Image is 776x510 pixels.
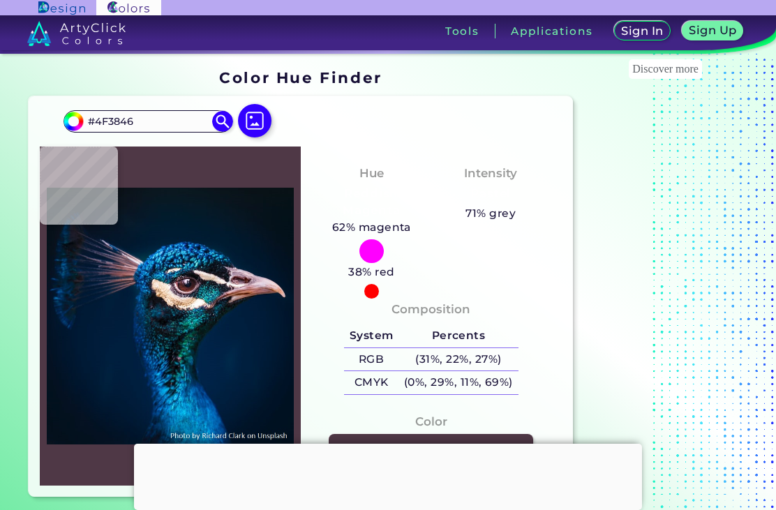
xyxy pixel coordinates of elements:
[27,21,126,46] img: logo_artyclick_colors_white.svg
[391,299,470,320] h4: Composition
[629,59,702,79] div: These are topics related to the article that might interest you
[398,371,518,394] h5: (0%, 29%, 11%, 69%)
[398,324,518,347] h5: Percents
[343,263,401,281] h5: 38% red
[38,1,85,15] img: ArtyClick Design logo
[691,25,734,36] h5: Sign Up
[238,104,271,137] img: icon picture
[219,67,382,88] h1: Color Hue Finder
[511,26,592,36] h3: Applications
[212,111,233,132] img: icon search
[327,218,417,237] h5: 62% magenta
[83,112,213,131] input: type color..
[344,348,398,371] h5: RGB
[445,26,479,36] h3: Tools
[47,153,294,479] img: img_pavlin.jpg
[415,412,447,432] h4: Color
[134,444,642,507] iframe: Advertisement
[464,163,517,183] h4: Intensity
[359,163,384,183] h4: Hue
[465,204,516,223] h5: 71% grey
[344,371,398,394] h5: CMYK
[398,348,518,371] h5: (31%, 22%, 27%)
[685,22,740,40] a: Sign Up
[465,186,517,202] h3: Pastel
[623,26,662,36] h5: Sign In
[344,324,398,347] h5: System
[320,186,423,218] h3: Reddish Magenta
[617,22,669,40] a: Sign In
